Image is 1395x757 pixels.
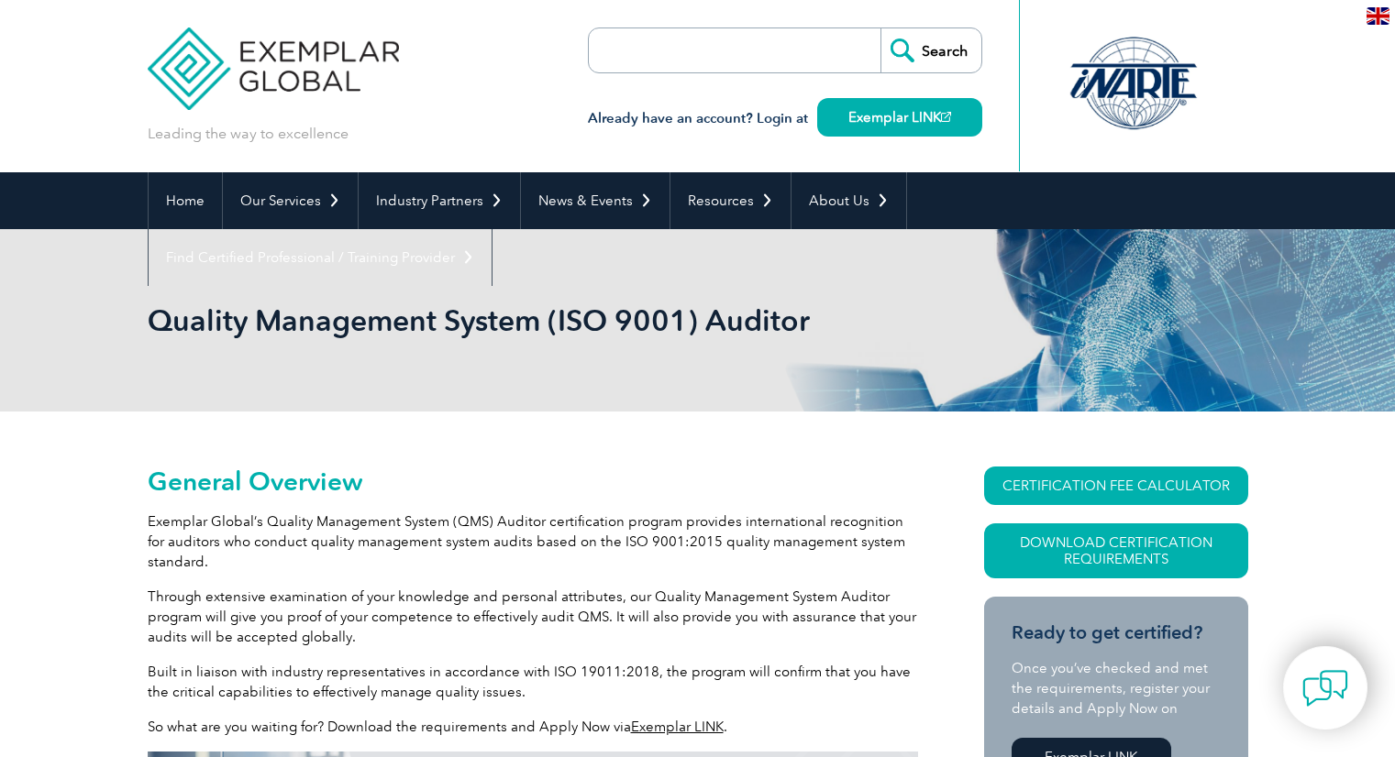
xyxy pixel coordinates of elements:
[148,587,918,647] p: Through extensive examination of your knowledge and personal attributes, our Quality Management S...
[1012,658,1221,719] p: Once you’ve checked and met the requirements, register your details and Apply Now on
[984,523,1248,578] a: Download Certification Requirements
[631,719,724,735] a: Exemplar LINK
[149,172,222,229] a: Home
[148,662,918,702] p: Built in liaison with industry representatives in accordance with ISO 19011:2018, the program wil...
[359,172,520,229] a: Industry Partners
[984,466,1248,505] a: CERTIFICATION FEE CALCULATOR
[223,172,358,229] a: Our Services
[148,466,918,496] h2: General Overview
[148,511,918,572] p: Exemplar Global’s Quality Management System (QMS) Auditor certification program provides internat...
[1302,665,1348,711] img: contact-chat.png
[817,98,982,137] a: Exemplar LINK
[149,229,492,286] a: Find Certified Professional / Training Provider
[148,717,918,737] p: So what are you waiting for? Download the requirements and Apply Now via .
[792,172,906,229] a: About Us
[670,172,791,229] a: Resources
[521,172,670,229] a: News & Events
[880,28,981,72] input: Search
[1012,621,1221,644] h3: Ready to get certified?
[588,107,982,130] h3: Already have an account? Login at
[148,302,852,338] h1: Quality Management System (ISO 9001) Auditor
[148,124,349,144] p: Leading the way to excellence
[1367,7,1389,25] img: en
[941,112,951,122] img: open_square.png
